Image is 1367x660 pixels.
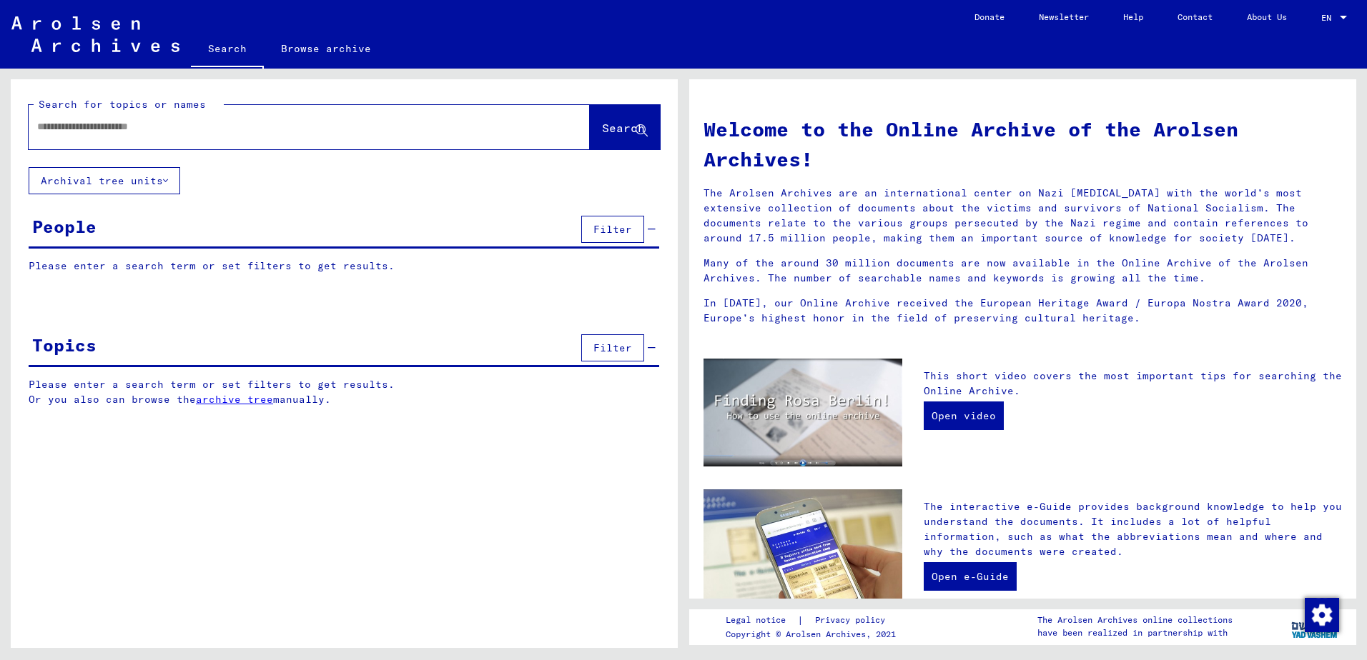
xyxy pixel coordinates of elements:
[704,114,1342,174] h1: Welcome to the Online Archive of the Arolsen Archives!
[11,16,179,52] img: Arolsen_neg.svg
[29,259,659,274] p: Please enter a search term or set filters to get results.
[1321,13,1337,23] span: EN
[581,334,644,361] button: Filter
[29,377,660,407] p: Please enter a search term or set filters to get results. Or you also can browse the manually.
[32,332,97,358] div: Topics
[602,121,645,135] span: Search
[704,489,902,621] img: eguide.jpg
[32,214,97,239] div: People
[924,369,1342,399] p: This short video covers the most important tips for searching the Online Archive.
[39,98,206,111] mat-label: Search for topics or names
[29,167,180,194] button: Archival tree units
[196,393,273,406] a: archive tree
[191,31,264,69] a: Search
[593,341,632,354] span: Filter
[924,401,1004,430] a: Open video
[1288,609,1342,644] img: yv_logo.png
[726,613,797,628] a: Legal notice
[704,256,1342,286] p: Many of the around 30 million documents are now available in the Online Archive of the Arolsen Ar...
[704,296,1342,326] p: In [DATE], our Online Archive received the European Heritage Award / Europa Nostra Award 2020, Eu...
[704,359,902,466] img: video.jpg
[924,562,1017,591] a: Open e-Guide
[1305,598,1339,632] img: Change consent
[590,105,660,149] button: Search
[593,223,632,236] span: Filter
[1037,626,1233,639] p: have been realized in partnership with
[264,31,388,66] a: Browse archive
[726,628,902,641] p: Copyright © Arolsen Archives, 2021
[726,613,902,628] div: |
[924,499,1342,559] p: The interactive e-Guide provides background knowledge to help you understand the documents. It in...
[581,216,644,243] button: Filter
[1304,597,1338,631] div: Change consent
[1037,614,1233,626] p: The Arolsen Archives online collections
[804,613,902,628] a: Privacy policy
[704,186,1342,246] p: The Arolsen Archives are an international center on Nazi [MEDICAL_DATA] with the world’s most ext...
